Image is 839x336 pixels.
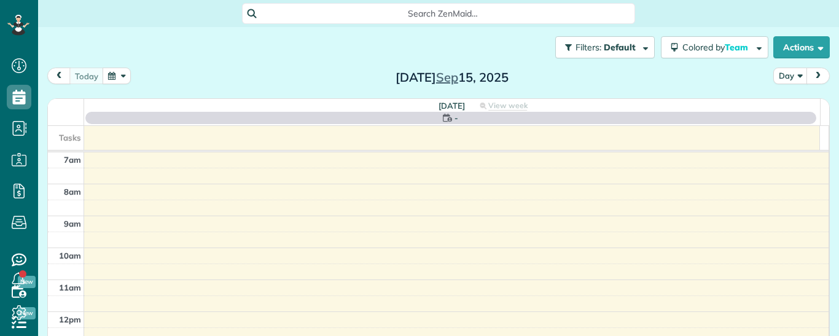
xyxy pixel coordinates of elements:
span: View week [488,101,528,111]
span: Filters: [576,42,601,53]
span: 11am [59,283,81,292]
span: Colored by [682,42,752,53]
span: 7am [64,155,81,165]
button: prev [47,68,71,84]
span: [DATE] [439,101,465,111]
button: Filters: Default [555,36,655,58]
span: Sep [436,69,458,85]
span: - [455,112,458,124]
span: Default [604,42,636,53]
a: Filters: Default [549,36,655,58]
span: Team [725,42,750,53]
button: Actions [773,36,830,58]
h2: [DATE] 15, 2025 [375,71,529,84]
span: 9am [64,219,81,229]
span: Tasks [59,133,81,143]
span: 8am [64,187,81,197]
span: 10am [59,251,81,260]
button: Day [773,68,808,84]
button: next [806,68,830,84]
button: Colored byTeam [661,36,768,58]
button: today [69,68,104,84]
span: 12pm [59,315,81,324]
